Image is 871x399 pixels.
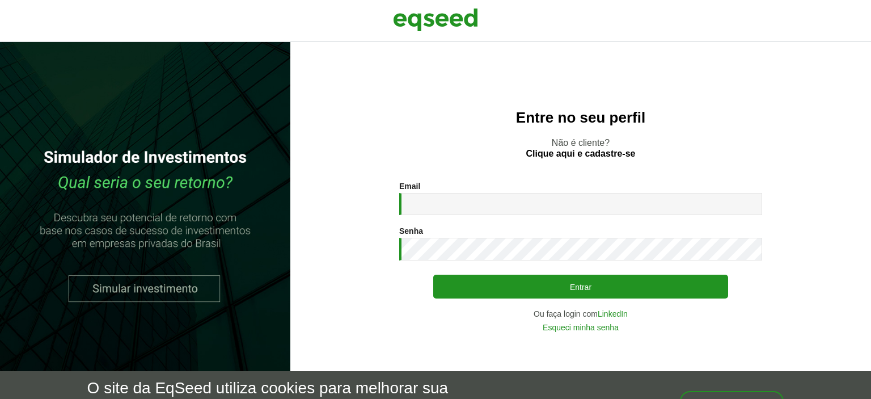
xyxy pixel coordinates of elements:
label: Email [399,182,420,190]
h2: Entre no seu perfil [313,110,848,126]
div: Ou faça login com [399,310,762,318]
a: Clique aqui e cadastre-se [526,149,636,158]
a: Esqueci minha senha [543,324,619,331]
label: Senha [399,227,423,235]
button: Entrar [433,275,728,299]
p: Não é cliente? [313,137,848,159]
img: EqSeed Logo [393,6,478,34]
a: LinkedIn [598,310,628,318]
